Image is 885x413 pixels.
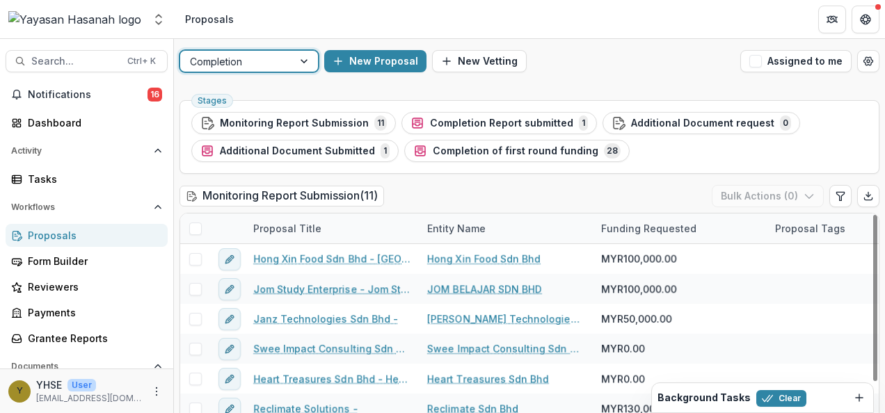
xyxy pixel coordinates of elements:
[419,213,593,243] div: Entity Name
[218,308,241,330] button: edit
[593,213,767,243] div: Funding Requested
[28,172,157,186] div: Tasks
[185,12,234,26] div: Proposals
[245,221,330,236] div: Proposal Title
[8,11,141,28] img: Yayasan Hasanah logo
[601,371,645,386] span: MYR0.00
[857,185,879,207] button: Export table data
[427,311,584,326] a: [PERSON_NAME] Technologies Sdn Bhd
[245,213,419,243] div: Proposal Title
[631,118,774,129] span: Additional Document request
[191,112,396,134] button: Monitoring Report Submission11
[36,378,62,392] p: YHSE
[857,50,879,72] button: Open table manager
[427,341,584,356] a: Swee Impact Consulting Sdn Bhd
[6,224,168,247] a: Proposals
[218,338,241,360] button: edit
[28,305,157,320] div: Payments
[6,111,168,134] a: Dashboard
[852,6,879,33] button: Get Help
[603,112,800,134] button: Additional Document request0
[427,371,549,386] a: Heart Treasures Sdn Bhd
[6,168,168,191] a: Tasks
[427,252,541,266] a: Hong Xin Food Sdn Bhd
[218,278,241,300] button: edit
[6,301,168,324] a: Payments
[593,221,705,236] div: Funding Requested
[401,112,597,134] button: Completion Report submitted1
[180,9,239,29] nav: breadcrumb
[191,140,399,162] button: Additional Document Submitted1
[149,6,168,33] button: Open entity switcher
[601,252,677,266] span: MYR100,000.00
[432,50,527,72] button: New Vetting
[148,383,165,400] button: More
[404,140,630,162] button: Completion of first round funding28
[829,185,852,207] button: Edit table settings
[253,341,410,356] a: Swee Impact Consulting Sdn Bhd - manekNya
[31,56,119,67] span: Search...
[28,280,157,294] div: Reviewers
[28,115,157,130] div: Dashboard
[6,50,168,72] button: Search...
[740,50,852,72] button: Assigned to me
[180,186,384,206] h2: Monitoring Report Submission ( 11 )
[28,228,157,243] div: Proposals
[6,140,168,162] button: Open Activity
[756,390,806,407] button: Clear
[253,371,410,386] a: Heart Treasures Sdn Bhd - Heart Treasures
[6,355,168,378] button: Open Documents
[374,115,387,131] span: 11
[767,221,854,236] div: Proposal Tags
[381,143,390,159] span: 1
[579,115,588,131] span: 1
[125,54,159,69] div: Ctrl + K
[17,387,23,396] div: YHSE
[433,145,598,157] span: Completion of first round funding
[253,252,410,266] a: Hong Xin Food Sdn Bhd - [GEOGRAPHIC_DATA]
[36,392,143,405] p: [EMAIL_ADDRESS][DOMAIN_NAME]
[604,143,621,159] span: 28
[253,311,398,326] a: Janz Technologies Sdn Bhd -
[28,331,157,346] div: Grantee Reports
[218,368,241,390] button: edit
[419,221,494,236] div: Entity Name
[601,341,645,356] span: MYR0.00
[657,392,751,404] h2: Background Tasks
[6,250,168,273] a: Form Builder
[818,6,846,33] button: Partners
[712,185,824,207] button: Bulk Actions (0)
[427,282,542,296] a: JOM BELAJAR SDN BHD
[6,83,168,106] button: Notifications16
[780,115,791,131] span: 0
[198,96,227,106] span: Stages
[6,275,168,298] a: Reviewers
[11,146,148,156] span: Activity
[11,202,148,212] span: Workflows
[220,145,375,157] span: Additional Document Submitted
[218,248,241,270] button: edit
[28,254,157,268] div: Form Builder
[67,379,96,391] p: User
[147,88,162,102] span: 16
[324,50,426,72] button: New Proposal
[6,327,168,350] a: Grantee Reports
[430,118,573,129] span: Completion Report submitted
[851,389,868,406] button: Dismiss
[11,362,148,371] span: Documents
[6,196,168,218] button: Open Workflows
[28,89,147,101] span: Notifications
[253,282,410,296] a: Jom Study Enterprise - Jom Study
[220,118,369,129] span: Monitoring Report Submission
[601,311,672,326] span: MYR50,000.00
[601,282,677,296] span: MYR100,000.00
